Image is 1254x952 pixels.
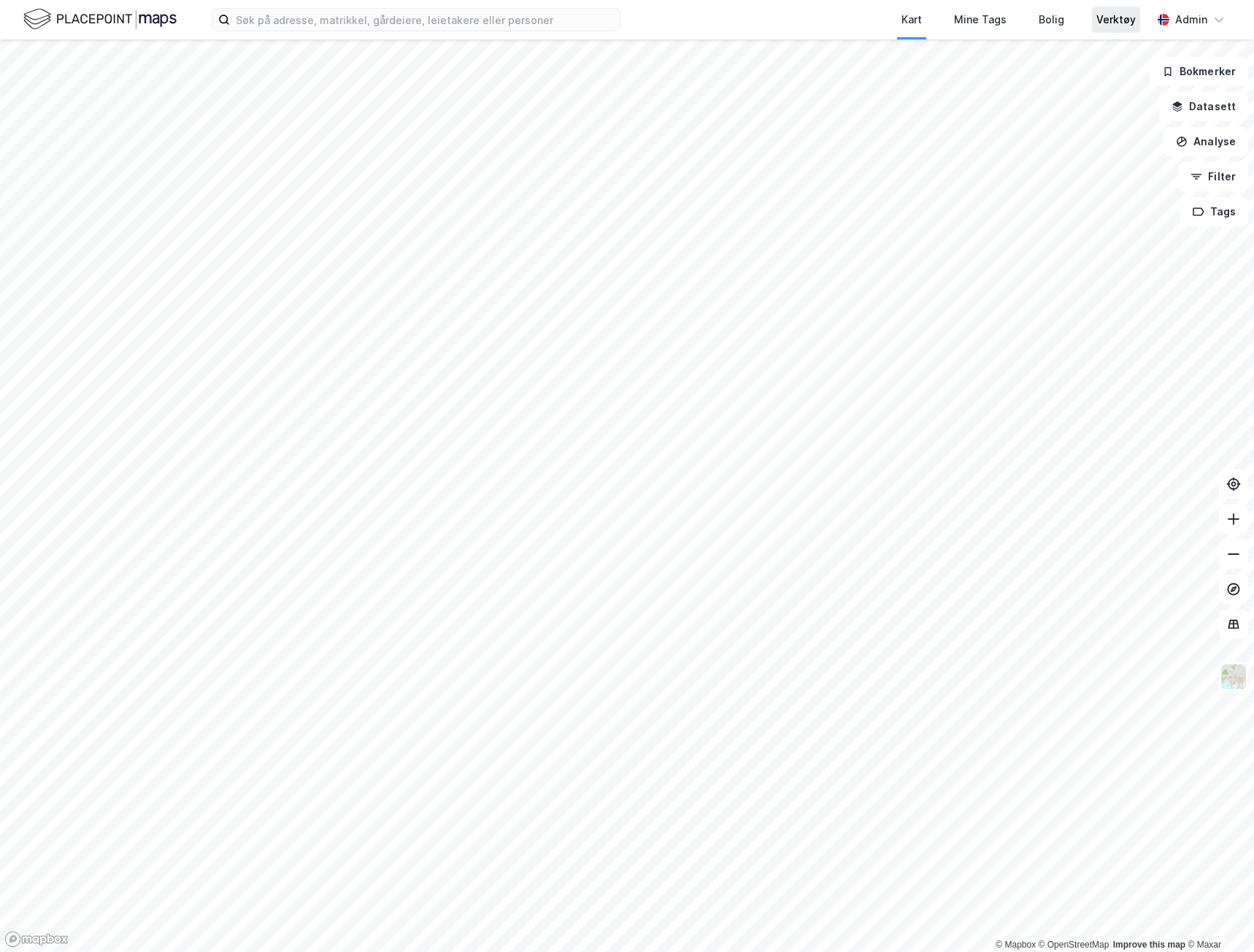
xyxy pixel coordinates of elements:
div: Mine Tags [954,11,1007,28]
iframe: Chat Widget [1181,882,1254,952]
div: Kontrollprogram for chat [1181,882,1254,952]
a: OpenStreetMap [1039,940,1109,950]
a: Improve this map [1113,940,1185,950]
img: logo.f888ab2527a4732fd821a326f86c7f29.svg [23,7,177,32]
div: Verktøy [1096,11,1136,28]
button: Tags [1180,197,1248,226]
button: Filter [1178,162,1248,191]
button: Analyse [1163,127,1248,156]
button: Datasett [1159,92,1248,121]
button: Bokmerker [1150,57,1248,86]
a: Mapbox homepage [4,931,69,948]
img: Z [1220,663,1247,691]
input: Søk på adresse, matrikkel, gårdeiere, leietakere eller personer [230,9,620,31]
a: Mapbox [996,940,1036,950]
div: Bolig [1039,11,1064,28]
div: Admin [1175,11,1207,28]
div: Kart [901,11,922,28]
